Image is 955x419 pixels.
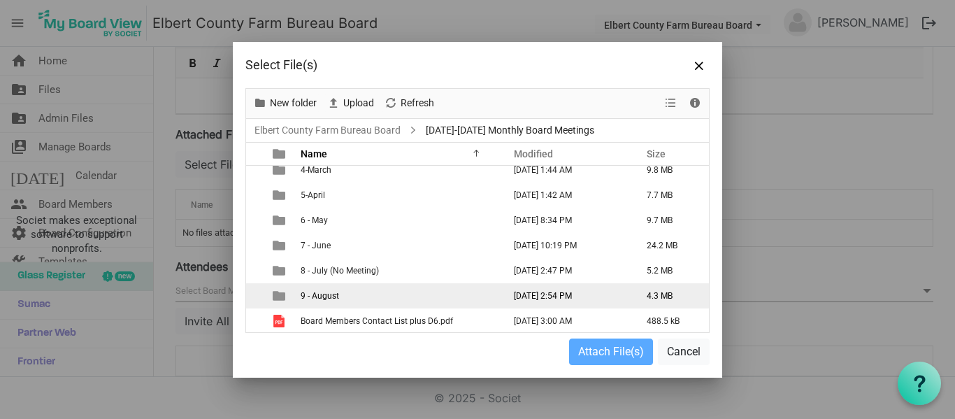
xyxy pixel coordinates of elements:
[569,339,653,365] button: Attach File(s)
[246,233,264,258] td: checkbox
[296,208,499,233] td: 6 - May is template cell column header Name
[246,208,264,233] td: checkbox
[514,148,553,159] span: Modified
[632,183,709,208] td: 7.7 MB is template cell column header Size
[499,258,632,283] td: July 24, 2025 2:47 PM column header Modified
[499,308,632,334] td: February 27, 2025 3:00 AM column header Modified
[662,94,679,112] button: View dropdownbutton
[246,308,264,334] td: checkbox
[264,157,296,183] td: is template cell column header type
[264,283,296,308] td: is template cell column header type
[296,183,499,208] td: 5-April is template cell column header Name
[296,283,499,308] td: 9 - August is template cell column header Name
[301,291,339,301] span: 9 - August
[301,190,325,200] span: 5-April
[268,94,318,112] span: New folder
[296,233,499,258] td: 7 - June is template cell column header Name
[686,94,705,112] button: Details
[246,283,264,308] td: checkbox
[632,308,709,334] td: 488.5 kB is template cell column header Size
[499,183,632,208] td: May 19, 2025 1:42 AM column header Modified
[632,208,709,233] td: 9.7 MB is template cell column header Size
[379,89,439,118] div: Refresh
[689,55,710,76] button: Close
[632,258,709,283] td: 5.2 MB is template cell column header Size
[499,283,632,308] td: August 20, 2025 2:54 PM column header Modified
[296,258,499,283] td: 8 - July (No Meeting) is template cell column header Name
[301,215,328,225] span: 6 - May
[296,308,499,334] td: Board Members Contact List plus D6.pdf is template cell column header Name
[296,157,499,183] td: 4-March is template cell column header Name
[248,89,322,118] div: New folder
[301,266,379,276] span: 8 - July (No Meeting)
[245,55,617,76] div: Select File(s)
[322,89,379,118] div: Upload
[301,241,331,250] span: 7 - June
[246,183,264,208] td: checkbox
[264,308,296,334] td: is template cell column header type
[399,94,436,112] span: Refresh
[647,148,666,159] span: Size
[499,233,632,258] td: June 26, 2025 10:19 PM column header Modified
[658,339,710,365] button: Cancel
[683,89,707,118] div: Details
[632,283,709,308] td: 4.3 MB is template cell column header Size
[246,157,264,183] td: checkbox
[499,157,632,183] td: April 17, 2025 1:44 AM column header Modified
[301,148,327,159] span: Name
[264,233,296,258] td: is template cell column header type
[632,233,709,258] td: 24.2 MB is template cell column header Size
[251,94,319,112] button: New folder
[342,94,375,112] span: Upload
[324,94,377,112] button: Upload
[301,165,331,175] span: 4-March
[499,208,632,233] td: May 22, 2025 8:34 PM column header Modified
[264,258,296,283] td: is template cell column header type
[252,122,403,139] a: Elbert County Farm Bureau Board
[246,258,264,283] td: checkbox
[301,316,453,326] span: Board Members Contact List plus D6.pdf
[264,208,296,233] td: is template cell column header type
[423,122,597,139] span: [DATE]-[DATE] Monthly Board Meetings
[382,94,437,112] button: Refresh
[632,157,709,183] td: 9.8 MB is template cell column header Size
[264,183,296,208] td: is template cell column header type
[659,89,683,118] div: View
